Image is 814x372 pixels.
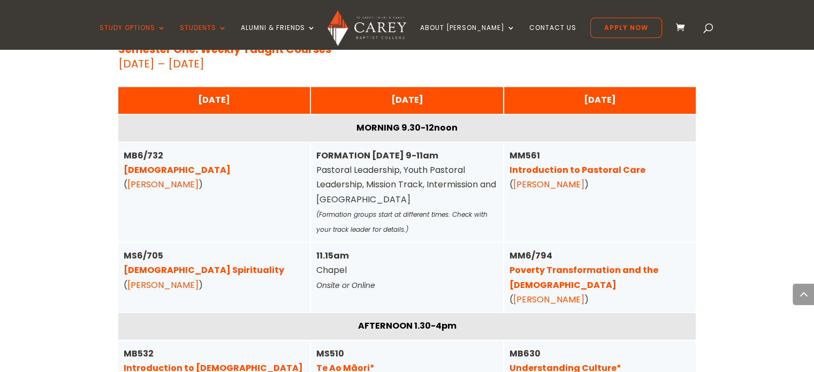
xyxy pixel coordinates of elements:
strong: 11.15am [316,249,349,262]
a: Apply Now [590,18,662,38]
strong: MS6/705 [124,249,284,276]
div: ( ) [509,148,691,192]
a: [PERSON_NAME] [513,293,584,306]
a: Study Options [100,24,166,49]
strong: Semester One: Weekly Taught Courses [118,42,331,57]
div: Chapel [316,248,498,293]
strong: AFTERNOON 1.30-4pm [357,320,456,332]
strong: MM6/794 [509,249,658,291]
a: Introduction to Pastoral Care [509,164,645,176]
strong: MM561 [509,149,645,176]
strong: MORNING 9.30-12noon [356,122,458,134]
div: [DATE] [124,93,305,107]
a: [PERSON_NAME] [513,178,584,191]
div: [DATE] [316,93,498,107]
strong: FORMATION [DATE] 9-11am [316,149,438,162]
em: Onsite or Online [316,280,375,291]
a: [PERSON_NAME] [127,279,199,291]
div: ( ) [124,248,305,292]
a: [PERSON_NAME] [127,178,199,191]
div: ( ) [509,248,691,307]
em: (Formation groups start at different times. Check with your track leader for details.) [316,210,488,234]
a: About [PERSON_NAME] [420,24,515,49]
a: Alumni & Friends [241,24,316,49]
div: ( ) [124,148,305,192]
a: Students [180,24,227,49]
p: [DATE] – [DATE] [118,42,696,71]
div: Pastoral Leadership, Youth Pastoral Leadership, Mission Track, Intermission and [GEOGRAPHIC_DATA] [316,148,498,237]
a: [DEMOGRAPHIC_DATA] [124,164,231,176]
a: [DEMOGRAPHIC_DATA] Spirituality [124,264,284,276]
a: Poverty Transformation and the [DEMOGRAPHIC_DATA] [509,264,658,291]
div: [DATE] [509,93,691,107]
strong: MB6/732 [124,149,231,176]
img: Carey Baptist College [328,10,406,46]
a: Contact Us [529,24,576,49]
